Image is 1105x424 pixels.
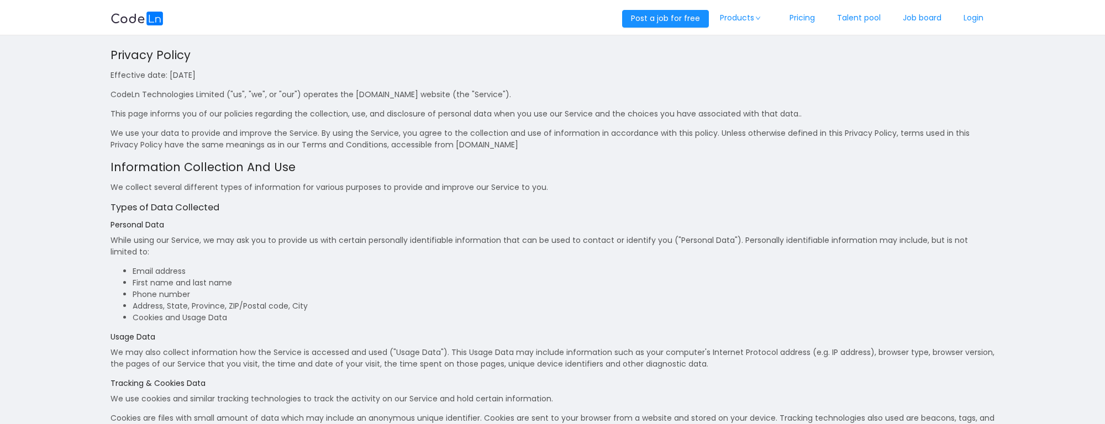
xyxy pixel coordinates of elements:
p: Effective date: [DATE] [110,70,994,81]
p: We may also collect information how the Service is accessed and used ("Usage Data"). This Usage D... [110,347,994,370]
p: We collect several different types of information for various purposes to provide and improve our... [110,182,994,193]
h4: Personal Data [110,219,994,231]
h2: Information Collection And Use [110,158,994,176]
a: Post a job for free [622,13,709,24]
p: CodeLn Technologies Limited ("us", "we", or "our") operates the [DOMAIN_NAME] website (the "Servi... [110,89,994,100]
li: Cookies and Usage Data [133,312,994,324]
p: This page informs you of our policies regarding the collection, use, and disclosure of personal d... [110,108,994,120]
h3: Types of Data Collected [110,201,994,215]
p: While using our Service, we may ask you to provide us with certain personally identifiable inform... [110,235,994,258]
button: Post a job for free [622,10,709,28]
i: icon: down [755,15,761,21]
h4: Usage Data [110,331,994,343]
li: Address, State, Province, ZIP/Postal code, City [133,300,994,312]
li: Email address [133,266,994,277]
h4: Tracking & Cookies Data [110,378,994,389]
h1: Privacy Policy [110,46,994,64]
p: We use cookies and similar tracking technologies to track the activity on our Service and hold ce... [110,393,994,405]
li: First name and last name [133,277,994,289]
p: We use your data to provide and improve the Service. By using the Service, you agree to the colle... [110,128,994,151]
img: logobg.f302741d.svg [110,12,164,25]
li: Phone number [133,289,994,300]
